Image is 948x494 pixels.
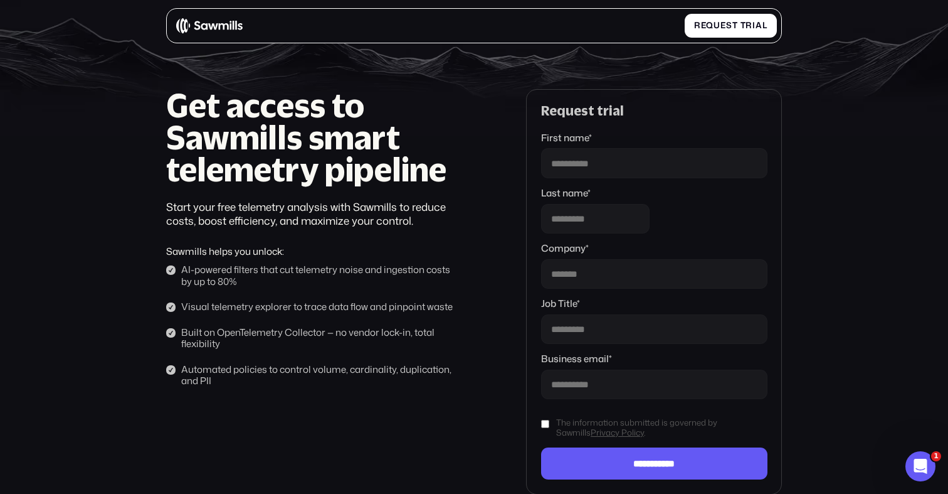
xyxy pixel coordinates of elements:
[541,242,586,255] span: Company
[181,301,461,313] div: Visual telemetry explorer to trace data flow and pinpoint waste
[685,14,777,38] a: Requesttrial
[694,21,701,31] span: R
[541,297,577,310] span: Job Title
[541,186,587,200] span: Last name
[752,21,756,31] span: i
[740,21,746,31] span: t
[166,89,461,185] h1: Get access to Sawmills smart telemetry pipeline
[701,21,707,31] span: e
[905,451,935,481] iframe: Intercom live chat
[181,364,461,387] div: Automated policies to control volume, cardinality, duplication, and PII
[541,420,549,428] input: The information submitted is governed by SawmillsPrivacy Policy.
[166,246,461,257] div: Sawmills helps you unlock:
[931,451,941,461] span: 1
[726,21,732,31] span: s
[745,21,752,31] span: r
[556,418,767,438] span: The information submitted is governed by Sawmills .
[166,200,461,227] div: Start your free telemetry analysis with Sawmills to reduce costs, boost efficiency, and maximize ...
[714,21,720,31] span: u
[591,427,644,438] a: Privacy Policy
[762,21,767,31] span: l
[541,352,609,365] span: Business email
[181,264,461,287] div: AI-powered filters that cut telemetry noise and ingestion costs by up to 80%
[541,104,767,118] div: Request trial
[706,21,714,31] span: q
[181,327,461,350] div: Built on OpenTelemetry Collector — no vendor lock-in, total flexibility
[541,131,589,144] span: First name
[756,21,762,31] span: a
[720,21,726,31] span: e
[732,21,738,31] span: t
